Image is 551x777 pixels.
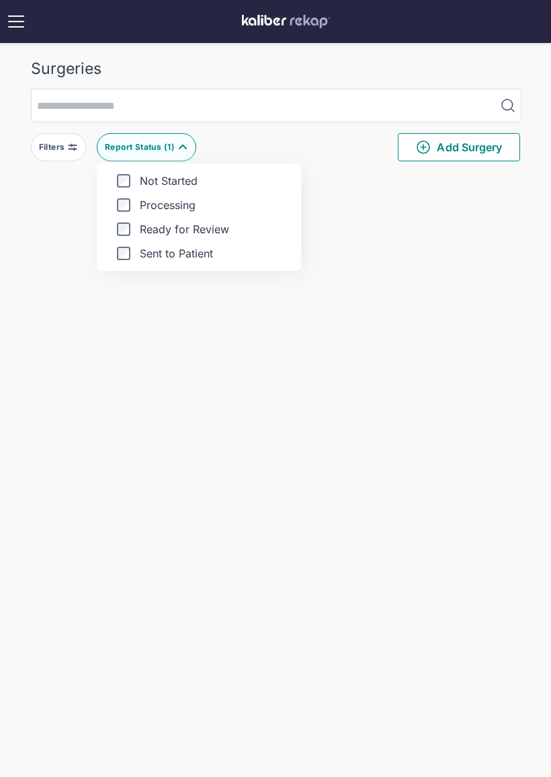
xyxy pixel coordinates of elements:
img: filter-caret-up-teal.ae51ebe3.svg [177,142,188,153]
div: Surgeries [31,59,520,78]
input: Ready for Review [118,224,129,235]
input: Not Started [118,175,129,186]
input: Sent to Patient [118,248,129,259]
label: Ready for Review [108,222,290,236]
input: Processing [118,200,129,210]
img: PlusCircleGreen.5fd88d77.svg [415,139,431,155]
button: Filters [31,133,86,161]
label: Processing [108,198,290,212]
label: Not Started [108,174,290,188]
div: Filters [39,142,68,153]
img: faders-horizontal-grey.d550dbda.svg [67,142,78,153]
div: Report Status ( 1 ) [105,142,177,153]
span: Add Surgery [415,139,502,155]
img: kaliber labs logo [242,15,331,28]
button: Add Surgery [398,133,520,161]
label: Sent to Patient [108,247,290,260]
img: open menu icon [5,11,27,32]
img: MagnifyingGlass.1dc66aab.svg [500,97,516,114]
button: Report Status (1) [97,133,196,161]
